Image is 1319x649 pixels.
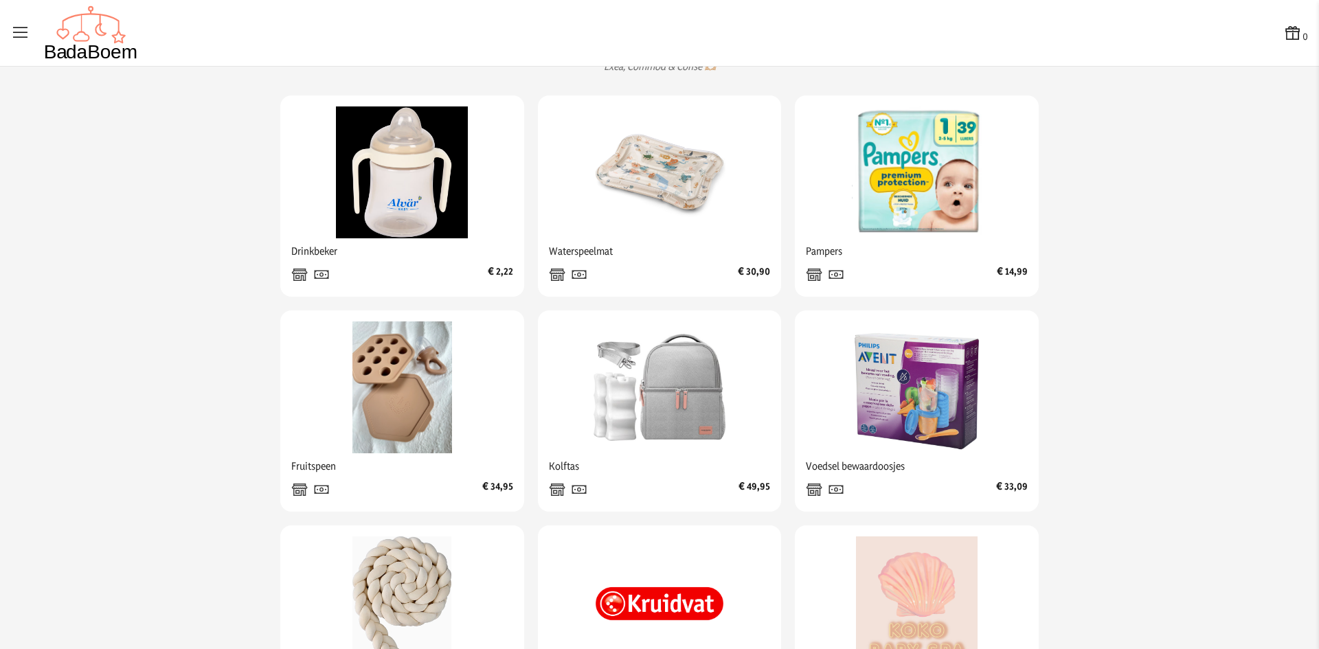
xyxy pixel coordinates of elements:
img: Fruitspeen [336,321,468,453]
img: Badaboem [44,5,138,60]
img: Kolftas [594,321,725,453]
img: Voedsel bewaardoosjes [851,321,983,453]
span: Drinkbeker [291,238,513,264]
img: Drinkbeker [336,106,468,238]
span: € 34,95 [482,479,513,501]
img: Waterspeelmat [594,106,725,238]
span: Fruitspeen [291,453,513,479]
span: Waterspeelmat [549,238,771,264]
span: Voedsel bewaardoosjes [806,453,1028,479]
span: € 2,22 [488,264,513,286]
span: € 14,99 [997,264,1028,286]
span: € 49,95 [739,479,770,501]
img: Pampers [851,106,983,238]
span: Kolftas [549,453,771,479]
button: 0 [1283,23,1308,43]
span: Pampers [806,238,1028,264]
span: € 33,09 [996,479,1028,501]
span: € 30,90 [738,264,770,286]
